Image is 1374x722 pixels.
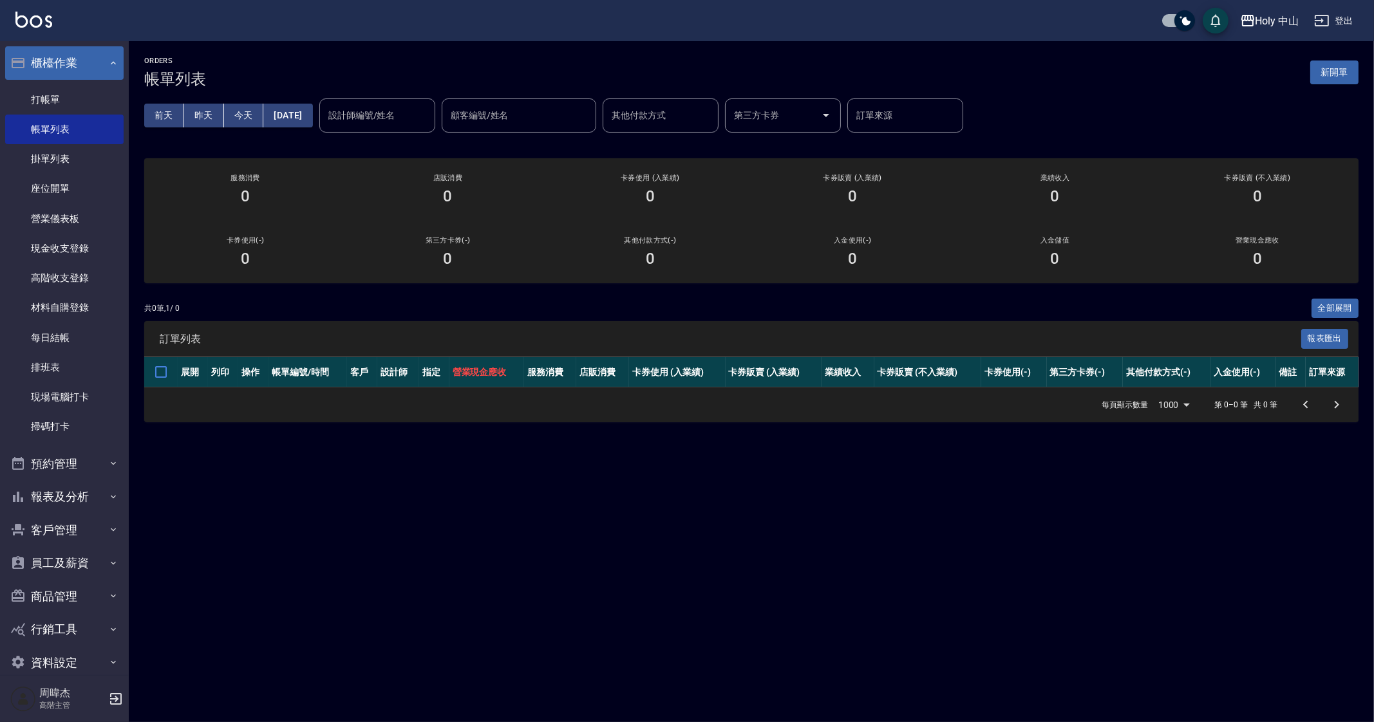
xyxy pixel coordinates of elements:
[144,70,206,88] h3: 帳單列表
[1275,357,1306,387] th: 備註
[1051,187,1060,205] h3: 0
[1309,9,1359,33] button: 登出
[5,46,124,80] button: 櫃檯作業
[5,480,124,514] button: 報表及分析
[646,250,655,268] h3: 0
[449,357,524,387] th: 營業現金應收
[822,357,874,387] th: 業績收入
[565,174,736,182] h2: 卡券使用 (入業績)
[726,357,822,387] th: 卡券販賣 (入業績)
[5,613,124,646] button: 行銷工具
[263,104,312,127] button: [DATE]
[767,174,938,182] h2: 卡券販賣 (入業績)
[767,236,938,245] h2: 入金使用(-)
[969,236,1140,245] h2: 入金儲值
[1310,66,1359,78] a: 新開單
[5,412,124,441] a: 掃碼打卡
[208,357,238,387] th: 列印
[10,686,36,712] img: Person
[969,174,1140,182] h2: 業績收入
[238,357,268,387] th: 操作
[1051,250,1060,268] h3: 0
[1312,299,1359,319] button: 全部展開
[5,234,124,263] a: 現金收支登錄
[1172,236,1343,245] h2: 營業現金應收
[160,174,331,182] h3: 服務消費
[241,250,250,268] h3: 0
[5,546,124,580] button: 員工及薪資
[1253,250,1262,268] h3: 0
[377,357,419,387] th: 設計師
[524,357,577,387] th: 服務消費
[184,104,224,127] button: 昨天
[241,187,250,205] h3: 0
[160,236,331,245] h2: 卡券使用(-)
[1301,332,1349,344] a: 報表匯出
[1172,174,1343,182] h2: 卡券販賣 (不入業績)
[39,699,105,711] p: 高階主管
[1203,8,1228,33] button: save
[5,293,124,322] a: 材料自購登錄
[5,382,124,412] a: 現場電腦打卡
[848,250,857,268] h3: 0
[5,353,124,382] a: 排班表
[144,302,180,314] p: 共 0 筆, 1 / 0
[39,687,105,699] h5: 周暐杰
[444,250,453,268] h3: 0
[816,105,836,125] button: Open
[224,104,264,127] button: 今天
[15,12,52,28] img: Logo
[1153,387,1194,422] div: 1000
[981,357,1046,387] th: 卡券使用(-)
[1253,187,1262,205] h3: 0
[1047,357,1124,387] th: 第三方卡券(-)
[419,357,449,387] th: 指定
[5,514,124,547] button: 客戶管理
[5,580,124,613] button: 商品管理
[629,357,725,387] th: 卡券使用 (入業績)
[5,646,124,680] button: 資料設定
[1235,8,1304,34] button: Holy 中山
[1123,357,1210,387] th: 其他付款方式(-)
[178,357,208,387] th: 展開
[1102,399,1148,411] p: 每頁顯示數量
[576,357,629,387] th: 店販消費
[5,263,124,293] a: 高階收支登錄
[5,323,124,353] a: 每日結帳
[1301,329,1349,349] button: 報表匯出
[268,357,347,387] th: 帳單編號/時間
[444,187,453,205] h3: 0
[1256,13,1299,29] div: Holy 中山
[1210,357,1275,387] th: 入金使用(-)
[5,447,124,481] button: 預約管理
[5,115,124,144] a: 帳單列表
[5,204,124,234] a: 營業儀表板
[874,357,982,387] th: 卡券販賣 (不入業績)
[144,57,206,65] h2: ORDERS
[160,333,1301,346] span: 訂單列表
[362,174,533,182] h2: 店販消費
[1215,399,1277,411] p: 第 0–0 筆 共 0 筆
[5,174,124,203] a: 座位開單
[1306,357,1359,387] th: 訂單來源
[848,187,857,205] h3: 0
[144,104,184,127] button: 前天
[5,85,124,115] a: 打帳單
[1310,60,1359,84] button: 新開單
[362,236,533,245] h2: 第三方卡券(-)
[5,144,124,174] a: 掛單列表
[565,236,736,245] h2: 其他付款方式(-)
[646,187,655,205] h3: 0
[347,357,377,387] th: 客戶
